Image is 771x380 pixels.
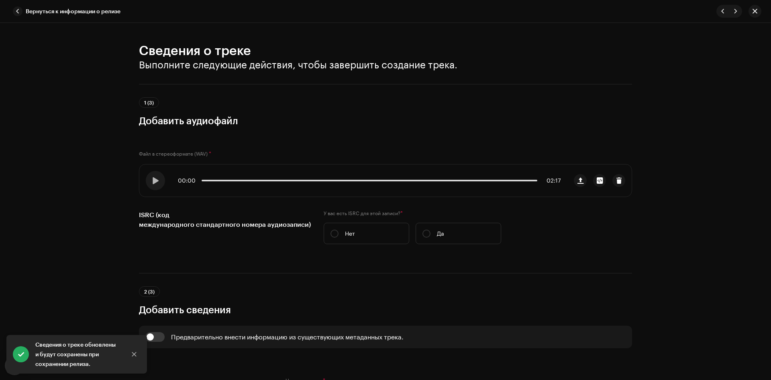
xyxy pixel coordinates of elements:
[139,42,632,58] h2: Сведения о треке
[541,177,561,184] span: 02:17
[139,303,632,316] h3: Добавить сведения
[324,210,501,216] label: У вас есть ISRC для этой записи?
[139,210,311,229] h5: ISRC (код международного стандартного номера аудиозаписи)
[345,229,355,238] p: Нет
[35,340,120,369] div: Сведения о треке обновлены и будут сохранены при сохранении релиза.
[139,151,208,156] small: Файл в стереоформате (WAV)
[144,289,155,294] span: 2 (3)
[144,100,154,105] span: 1 (3)
[126,346,142,362] button: Close
[5,356,24,375] div: Open Intercom Messenger
[171,334,404,340] div: Предварительно внести информацию из существующих метаданных трека.
[139,58,632,71] h3: Выполните следующие действия, чтобы завершить создание трека.
[178,177,198,184] span: 00:00
[139,114,632,127] h3: Добавить аудиофайл
[437,229,444,238] p: Да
